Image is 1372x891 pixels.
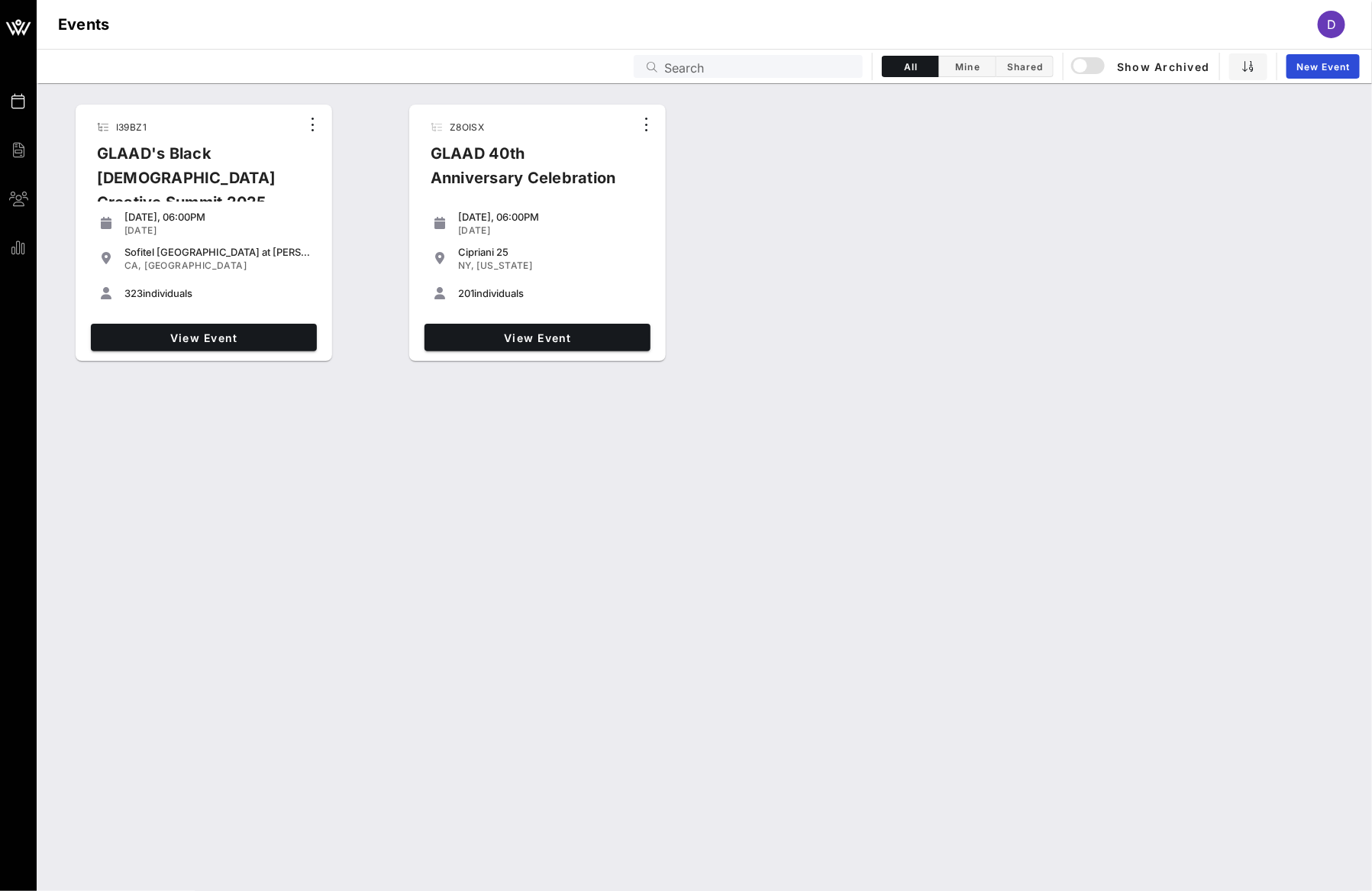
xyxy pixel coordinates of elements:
span: NY, [458,260,474,271]
div: [DATE] [124,224,311,237]
button: Show Archived [1073,53,1210,80]
span: New Event [1296,61,1351,73]
span: Z8OISX [450,121,484,133]
span: CA, [124,260,142,271]
a: View Event [425,324,650,351]
h1: Events [58,12,110,37]
div: individuals [458,287,644,299]
div: [DATE] [458,224,644,237]
a: View Event [91,324,317,351]
div: GLAAD 40th Anniversary Celebration [418,141,634,202]
span: Shared [1006,61,1044,73]
span: [GEOGRAPHIC_DATA] [144,260,247,271]
span: I39BZ1 [116,121,147,133]
span: [US_STATE] [476,260,532,271]
span: Mine [948,61,986,73]
button: Mine [939,56,996,77]
div: Cipriani 25 [458,246,644,258]
div: GLAAD's Black [DEMOGRAPHIC_DATA] Creative Summit 2025 [85,141,300,227]
div: individuals [124,287,311,299]
div: D [1318,11,1345,38]
span: D [1327,17,1336,32]
button: All [882,56,939,77]
span: View Event [431,331,644,344]
span: View Event [97,331,311,344]
span: All [892,61,929,73]
button: Shared [996,56,1054,77]
div: [DATE], 06:00PM [458,211,644,223]
div: [DATE], 06:00PM [124,211,311,223]
div: Sofitel [GEOGRAPHIC_DATA] at [PERSON_NAME][GEOGRAPHIC_DATA] [124,246,311,258]
span: 201 [458,287,474,299]
a: New Event [1286,54,1360,79]
span: 323 [124,287,143,299]
span: Show Archived [1073,57,1209,76]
